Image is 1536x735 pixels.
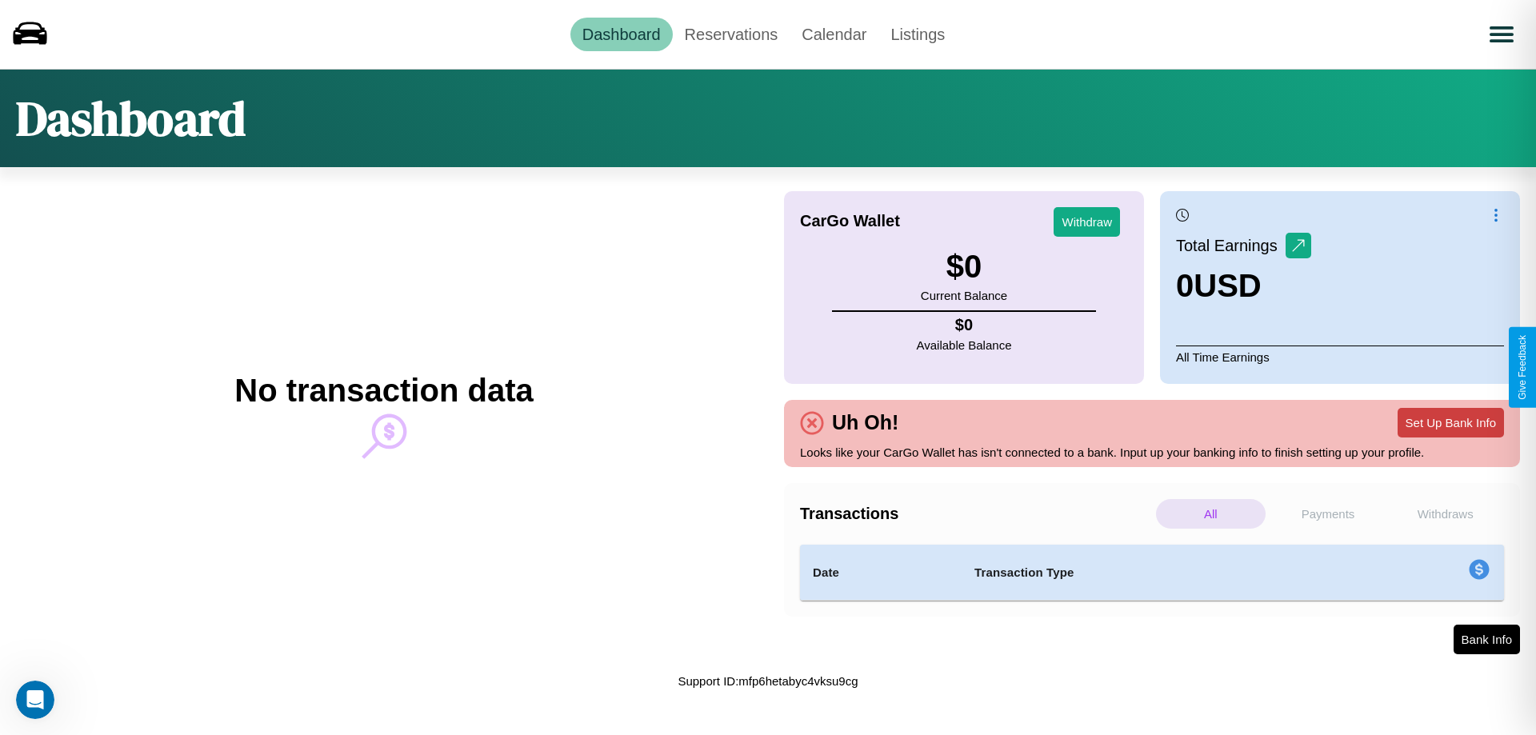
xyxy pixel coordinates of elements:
[1479,12,1524,57] button: Open menu
[917,334,1012,356] p: Available Balance
[1176,268,1311,304] h3: 0 USD
[1454,625,1520,654] button: Bank Info
[1517,335,1528,400] div: Give Feedback
[824,411,906,434] h4: Uh Oh!
[1176,231,1286,260] p: Total Earnings
[1390,499,1500,529] p: Withdraws
[800,441,1504,463] p: Looks like your CarGo Wallet has isn't connected to a bank. Input up your banking info to finish ...
[16,681,54,719] iframe: Intercom live chat
[917,316,1012,334] h4: $ 0
[800,545,1504,601] table: simple table
[800,505,1152,523] h4: Transactions
[790,18,878,51] a: Calendar
[800,212,900,230] h4: CarGo Wallet
[878,18,957,51] a: Listings
[16,86,246,151] h1: Dashboard
[1054,207,1120,237] button: Withdraw
[1398,408,1504,437] button: Set Up Bank Info
[1156,499,1266,529] p: All
[678,670,858,692] p: Support ID: mfp6hetabyc4vksu9cg
[813,563,949,582] h4: Date
[570,18,673,51] a: Dashboard
[1176,346,1504,368] p: All Time Earnings
[921,285,1007,306] p: Current Balance
[673,18,790,51] a: Reservations
[234,373,533,409] h2: No transaction data
[921,249,1007,285] h3: $ 0
[974,563,1338,582] h4: Transaction Type
[1274,499,1383,529] p: Payments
